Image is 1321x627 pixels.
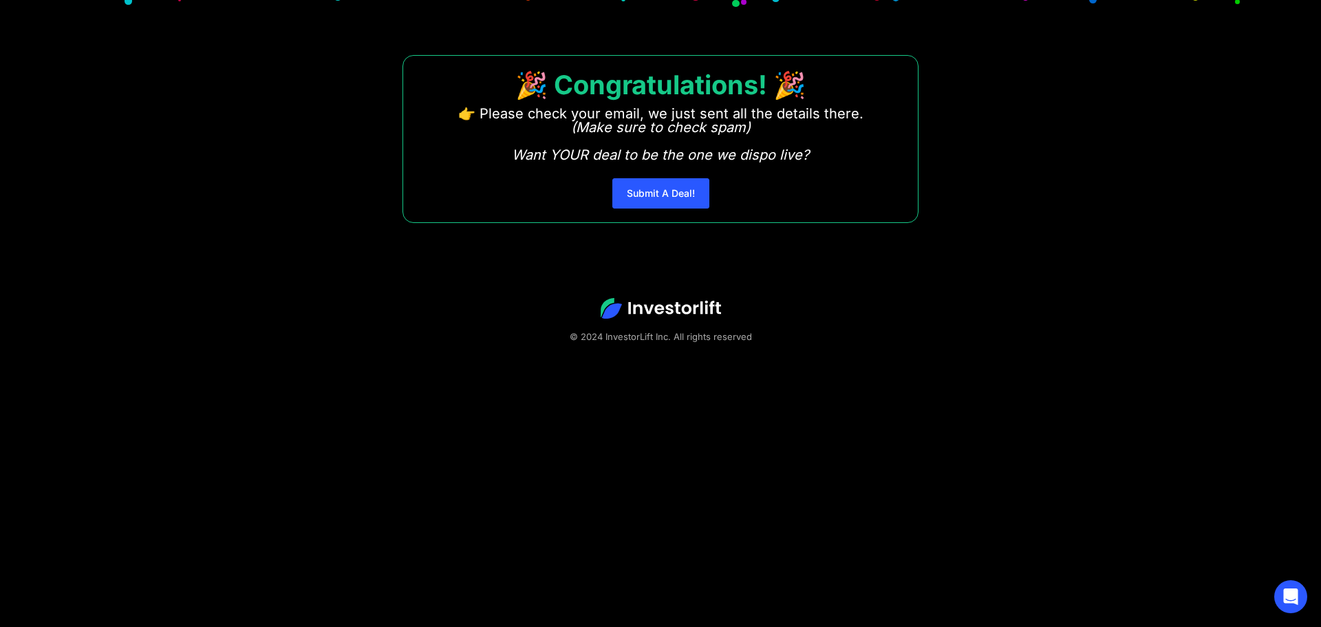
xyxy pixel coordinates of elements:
p: 👉 Please check your email, we just sent all the details there. ‍ [458,107,863,162]
div: © 2024 InvestorLift Inc. All rights reserved [48,330,1273,343]
em: (Make sure to check spam) Want YOUR deal to be the one we dispo live? [512,119,809,163]
div: Open Intercom Messenger [1274,580,1307,613]
strong: 🎉 Congratulations! 🎉 [515,69,806,100]
a: Submit A Deal! [612,178,709,209]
